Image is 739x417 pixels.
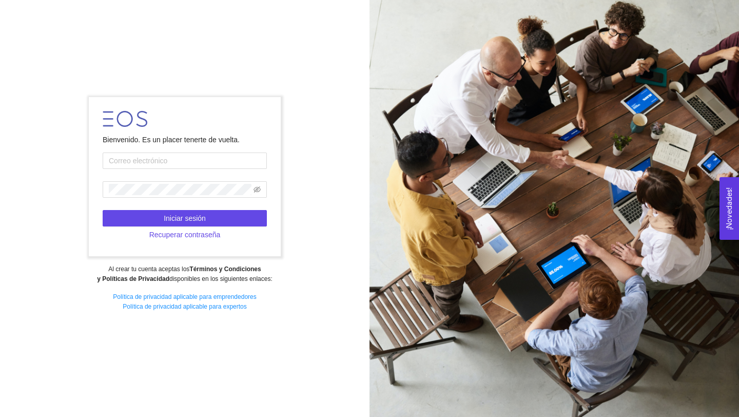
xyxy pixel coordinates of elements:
input: Correo electrónico [103,153,267,169]
span: eye-invisible [254,186,261,193]
img: LOGO [103,111,147,127]
span: Recuperar contraseña [149,229,221,240]
div: Al crear tu cuenta aceptas los disponibles en los siguientes enlaces: [7,264,362,284]
button: Open Feedback Widget [719,177,739,240]
div: Bienvenido. Es un placer tenerte de vuelta. [103,134,267,145]
a: Recuperar contraseña [103,231,267,239]
span: Iniciar sesión [164,213,206,224]
button: Iniciar sesión [103,210,267,226]
strong: Términos y Condiciones y Políticas de Privacidad [97,266,261,282]
a: Política de privacidad aplicable para emprendedores [113,293,257,300]
button: Recuperar contraseña [103,226,267,243]
a: Política de privacidad aplicable para expertos [123,303,246,310]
